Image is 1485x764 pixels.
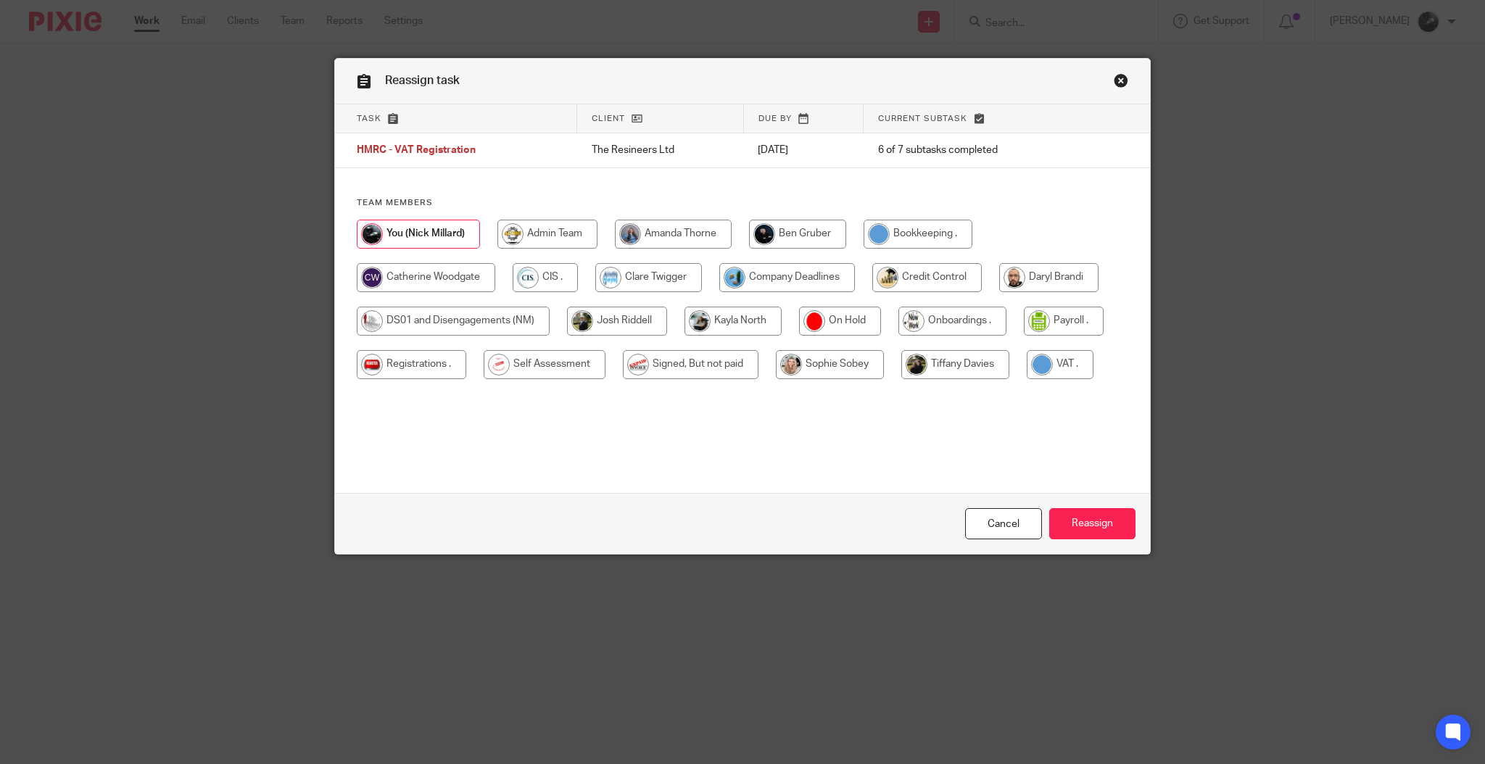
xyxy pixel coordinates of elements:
span: HMRC - VAT Registration [357,146,476,156]
td: 6 of 7 subtasks completed [864,133,1085,168]
span: Current subtask [878,115,967,123]
span: Client [592,115,625,123]
h4: Team members [357,197,1128,209]
p: [DATE] [758,143,849,157]
p: The Resineers Ltd [592,143,729,157]
span: Task [357,115,381,123]
span: Reassign task [385,75,460,86]
a: Close this dialog window [1114,73,1128,93]
span: Due by [758,115,792,123]
input: Reassign [1049,508,1136,539]
a: Close this dialog window [965,508,1042,539]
